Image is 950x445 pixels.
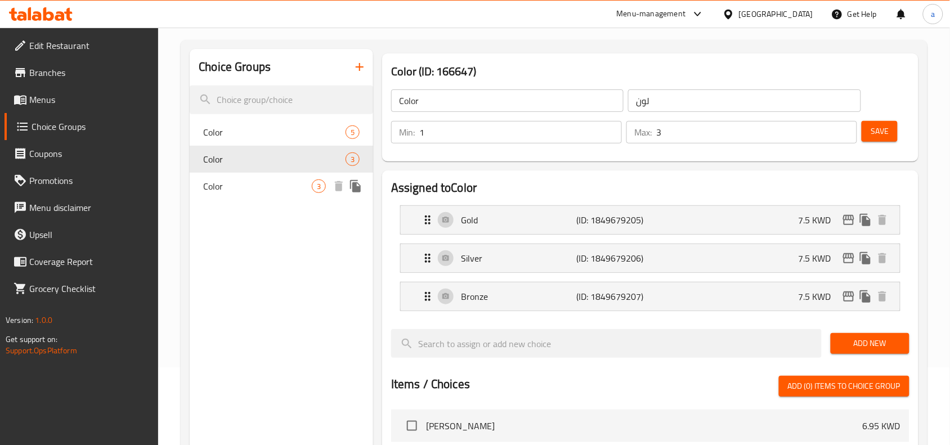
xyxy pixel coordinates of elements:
span: Color [203,125,346,139]
button: edit [840,288,857,305]
p: Min: [399,125,415,139]
span: 5 [346,127,359,138]
button: duplicate [857,288,874,305]
div: [GEOGRAPHIC_DATA] [739,8,813,20]
span: a [931,8,935,20]
span: Coverage Report [29,255,150,268]
h2: Choice Groups [199,59,271,75]
span: Branches [29,66,150,79]
button: edit [840,212,857,228]
div: Color3 [190,146,373,173]
a: Upsell [5,221,159,248]
a: Menu disclaimer [5,194,159,221]
span: 1.0.0 [35,313,52,327]
span: Upsell [29,228,150,241]
a: Grocery Checklist [5,275,159,302]
span: 3 [312,181,325,192]
span: Menu disclaimer [29,201,150,214]
div: Menu-management [617,7,686,21]
span: Menus [29,93,150,106]
div: Expand [401,244,900,272]
span: Save [871,124,889,138]
button: delete [330,178,347,195]
p: 6.95 KWD [863,419,900,433]
button: Save [862,121,898,142]
div: Expand [401,282,900,311]
input: search [190,86,373,114]
a: Coupons [5,140,159,167]
span: Add (0) items to choice group [788,379,900,393]
li: Expand [391,239,909,277]
span: Edit Restaurant [29,39,150,52]
p: Max: [634,125,652,139]
span: Color [203,152,346,166]
span: Color [203,179,312,193]
p: 7.5 KWD [799,213,840,227]
span: Add New [840,336,900,350]
p: Silver [461,251,576,265]
button: Add (0) items to choice group [779,376,909,397]
button: duplicate [857,250,874,267]
a: Menus [5,86,159,113]
button: delete [874,212,891,228]
button: edit [840,250,857,267]
span: [PERSON_NAME] [426,419,863,433]
button: Add New [831,333,909,354]
p: (ID: 1849679206) [576,251,653,265]
p: Gold [461,213,576,227]
h2: Assigned to Color [391,179,909,196]
div: Color3deleteduplicate [190,173,373,200]
div: Expand [401,206,900,234]
span: Choice Groups [32,120,150,133]
button: delete [874,250,891,267]
a: Choice Groups [5,113,159,140]
span: Version: [6,313,33,327]
a: Promotions [5,167,159,194]
span: Grocery Checklist [29,282,150,295]
li: Expand [391,277,909,316]
p: 7.5 KWD [799,251,840,265]
li: Expand [391,201,909,239]
button: delete [874,288,891,305]
p: (ID: 1849679207) [576,290,653,303]
span: 3 [346,154,359,165]
a: Coverage Report [5,248,159,275]
span: Get support on: [6,332,57,347]
span: Coupons [29,147,150,160]
h3: Color (ID: 166647) [391,62,909,80]
div: Color5 [190,119,373,146]
a: Support.OpsPlatform [6,343,77,358]
p: Bronze [461,290,576,303]
p: (ID: 1849679205) [576,213,653,227]
a: Edit Restaurant [5,32,159,59]
span: Select choice [400,414,424,438]
button: duplicate [347,178,364,195]
p: 7.5 KWD [799,290,840,303]
span: Promotions [29,174,150,187]
a: Branches [5,59,159,86]
input: search [391,329,822,358]
button: duplicate [857,212,874,228]
h2: Items / Choices [391,376,470,393]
